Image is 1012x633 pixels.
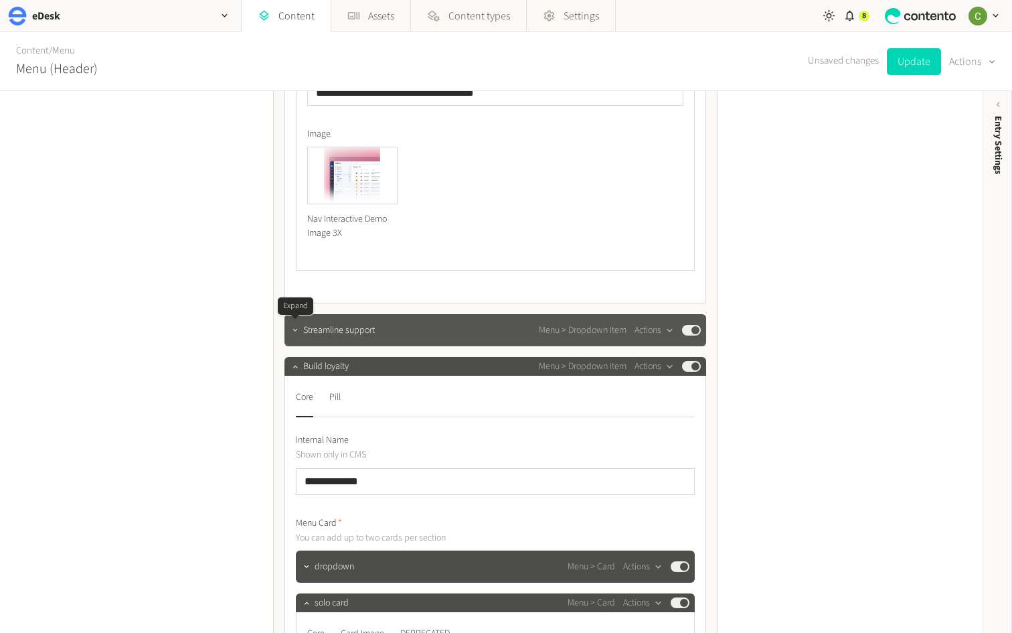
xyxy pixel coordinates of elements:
[539,360,626,374] span: Menu > Dropdown Item
[635,358,674,374] button: Actions
[49,44,52,58] span: /
[296,386,313,408] div: Core
[949,48,996,75] button: Actions
[568,596,615,610] span: Menu > Card
[991,116,1005,174] span: Entry Settings
[296,516,342,531] span: Menu Card
[8,7,27,25] img: eDesk
[968,7,987,25] img: Chloe Ryan
[623,559,663,575] button: Actions
[296,433,349,447] span: Internal Name
[623,595,663,611] button: Actions
[307,127,331,141] span: Image
[296,447,600,462] p: Shown only in CMS
[862,10,866,22] span: 8
[307,204,398,249] div: Nav Interactive Demo Image 3X
[16,44,49,58] a: Content
[329,386,341,408] div: Pill
[52,44,75,58] a: Menu
[887,48,941,75] button: Update
[278,297,313,315] div: Expand
[539,324,626,338] span: Menu > Dropdown Item
[568,560,615,574] span: Menu > Card
[448,8,510,24] span: Content types
[315,560,354,574] span: dropdown
[16,59,98,79] h2: Menu (Header)
[303,360,349,374] span: Build loyalty
[635,322,674,338] button: Actions
[296,531,600,545] p: You can add up to two cards per section
[564,8,599,24] span: Settings
[315,596,349,610] span: solo card
[808,54,879,69] span: Unsaved changes
[32,8,60,24] h2: eDesk
[308,147,397,204] img: Nav Interactive Demo Image 3X
[303,324,375,338] span: Streamline support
